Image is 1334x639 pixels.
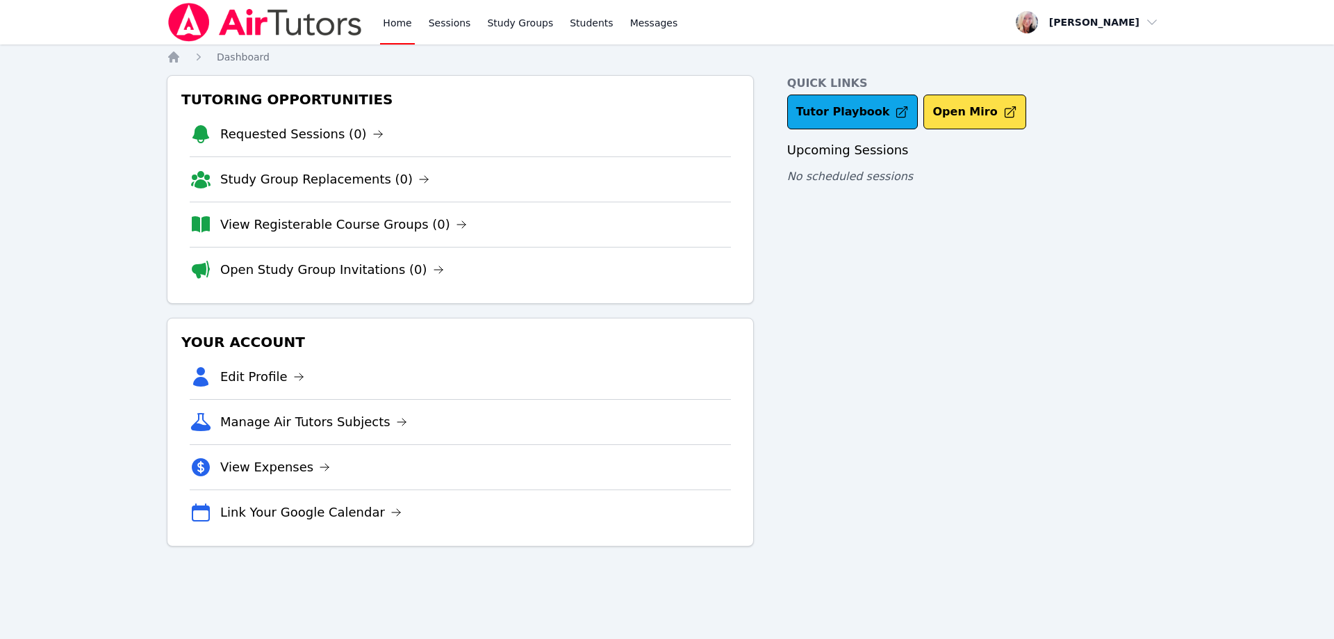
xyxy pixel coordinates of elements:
[787,75,1167,92] h4: Quick Links
[167,50,1167,64] nav: Breadcrumb
[787,95,919,129] a: Tutor Playbook
[787,140,1167,160] h3: Upcoming Sessions
[179,330,742,355] h3: Your Account
[787,170,913,183] span: No scheduled sessions
[167,3,363,42] img: Air Tutors
[217,50,270,64] a: Dashboard
[179,87,742,112] h3: Tutoring Opportunities
[220,215,467,234] a: View Registerable Course Groups (0)
[217,51,270,63] span: Dashboard
[630,16,678,30] span: Messages
[220,458,330,477] a: View Expenses
[220,503,402,522] a: Link Your Google Calendar
[220,412,407,432] a: Manage Air Tutors Subjects
[923,95,1026,129] button: Open Miro
[220,170,429,189] a: Study Group Replacements (0)
[220,124,384,144] a: Requested Sessions (0)
[220,260,444,280] a: Open Study Group Invitations (0)
[220,367,304,387] a: Edit Profile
